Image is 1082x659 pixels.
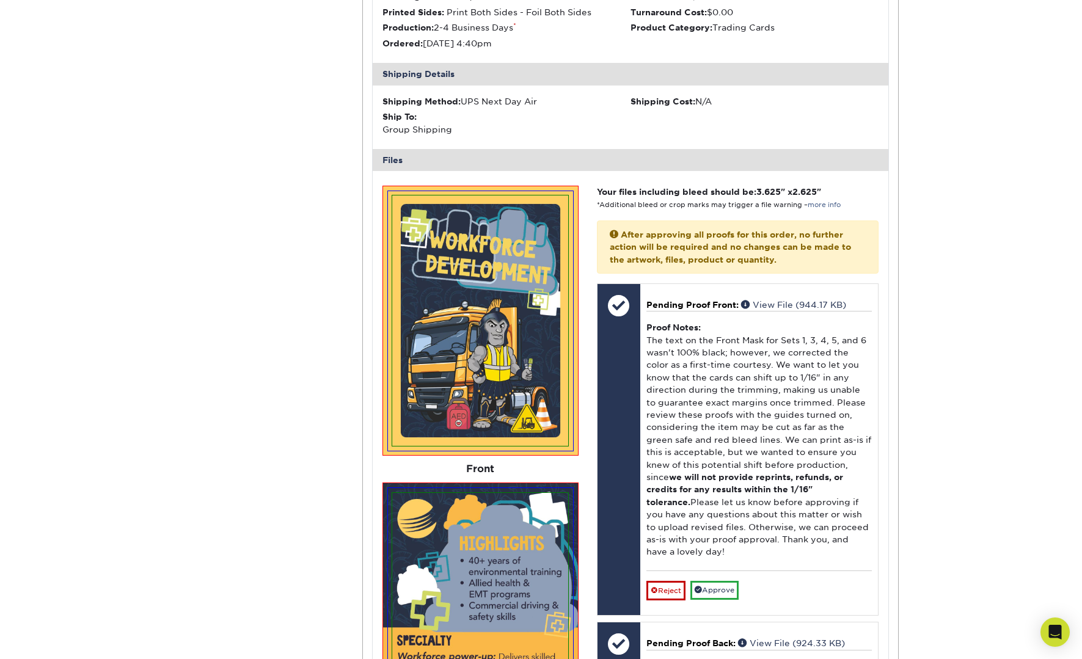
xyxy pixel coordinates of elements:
li: 2-4 Business Days [382,21,631,34]
strong: Shipping Method: [382,96,461,106]
div: Files [373,149,888,171]
li: Trading Cards [631,21,879,34]
strong: Your files including bleed should be: " x " [597,187,821,197]
strong: Shipping Cost: [631,96,695,106]
span: Pending Proof Back: [646,638,736,648]
a: more info [808,201,841,209]
a: Approve [690,581,739,600]
a: Reject [646,581,685,600]
li: [DATE] 4:40pm [382,37,631,49]
strong: After approving all proofs for this order, no further action will be required and no changes can ... [610,230,851,264]
div: The text on the Front Mask for Sets 1, 3, 4, 5, and 6 wasn't 100% black; however, we corrected th... [646,311,872,570]
div: Open Intercom Messenger [1040,617,1070,647]
small: *Additional bleed or crop marks may trigger a file warning – [597,201,841,209]
strong: Turnaround Cost: [631,7,707,17]
strong: Ship To: [382,112,417,122]
div: UPS Next Day Air [382,95,631,107]
strong: Production: [382,23,434,32]
a: View File (924.33 KB) [738,638,845,648]
span: 3.625 [756,187,781,197]
strong: Proof Notes: [646,322,701,332]
strong: Ordered: [382,38,423,48]
span: Pending Proof Front: [646,300,739,310]
span: 2.625 [792,187,817,197]
li: $0.00 [631,6,879,18]
div: Shipping Details [373,63,888,85]
strong: Printed Sides: [382,7,444,17]
a: View File (944.17 KB) [741,300,846,310]
div: N/A [631,95,879,107]
strong: Product Category: [631,23,712,32]
span: Print Both Sides - Foil Both Sides [447,7,591,17]
div: Front [382,456,579,482]
div: Group Shipping [382,111,631,136]
b: we will not provide reprints, refunds, or credits for any results within the 1/16" tolerance. [646,472,843,507]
